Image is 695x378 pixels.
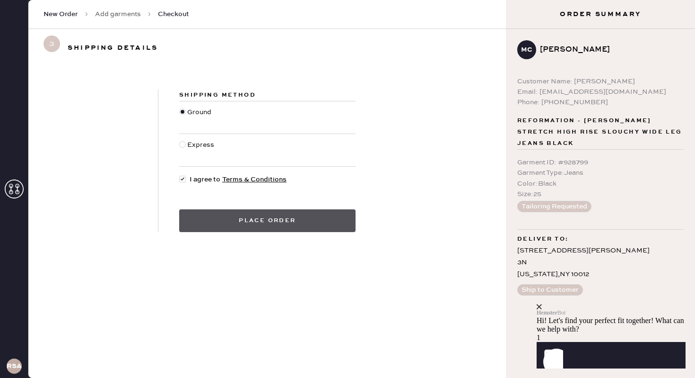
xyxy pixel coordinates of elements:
[506,9,695,19] h3: Order Summary
[95,9,141,19] a: Add garments
[517,76,684,87] div: Customer Name: [PERSON_NAME]
[517,201,591,212] button: Tailoring Requested
[517,157,684,168] div: Garment ID : # 928799
[179,91,256,99] span: Shipping Method
[540,44,676,55] div: [PERSON_NAME]
[517,234,568,245] span: Deliver to:
[222,175,287,184] a: Terms & Conditions
[158,9,189,19] span: Checkout
[43,36,60,52] span: 3
[517,284,583,296] button: Ship to Customer
[517,245,684,281] div: [STREET_ADDRESS][PERSON_NAME] 3N [US_STATE] , NY 10012
[517,97,684,108] div: Phone: [PHONE_NUMBER]
[187,140,217,161] div: Express
[537,246,693,376] iframe: Front Chat
[517,115,684,149] span: Reformation - [PERSON_NAME] Stretch High Rise Slouchy Wide Leg Jeans Black
[517,87,684,97] div: Email: [EMAIL_ADDRESS][DOMAIN_NAME]
[43,9,78,19] span: New Order
[517,168,684,178] div: Garment Type : Jeans
[190,174,287,185] span: I agree to
[68,40,158,55] h3: Shipping details
[179,209,356,232] button: Place order
[517,189,684,199] div: Size : 25
[521,46,532,53] h3: MC
[517,179,684,189] div: Color : Black
[7,363,22,369] h3: RSA
[187,107,214,128] div: Ground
